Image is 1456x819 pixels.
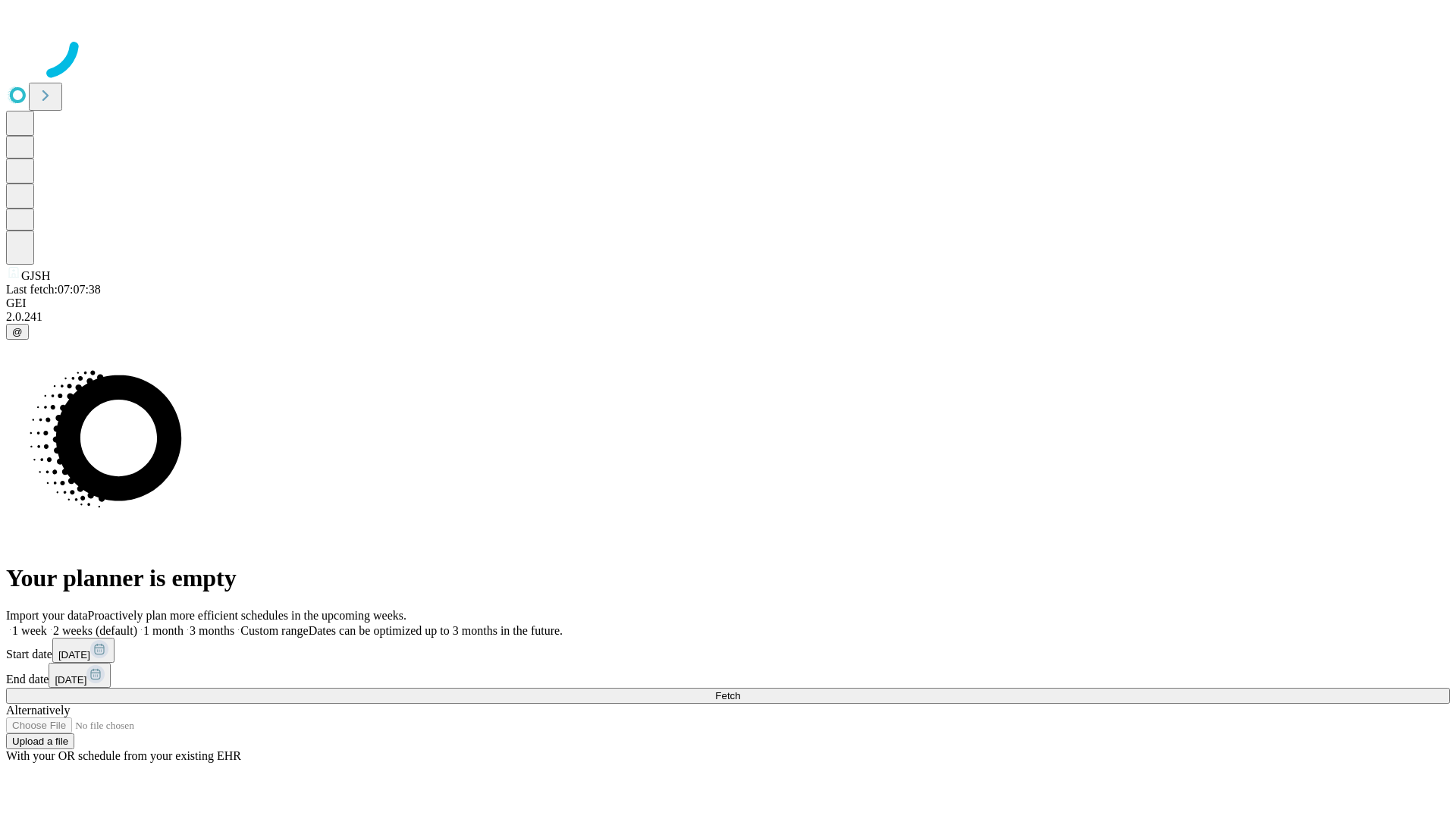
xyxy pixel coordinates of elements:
[53,624,137,637] span: 2 weeks (default)
[6,324,29,340] button: @
[6,704,70,717] span: Alternatively
[6,638,1450,663] div: Start date
[715,690,740,701] span: Fetch
[88,609,406,622] span: Proactively plan more efficient schedules in the upcoming weeks.
[309,624,563,637] span: Dates can be optimized up to 3 months in the future.
[6,297,1450,310] div: GEI
[52,638,115,663] button: [DATE]
[190,624,234,637] span: 3 months
[49,663,111,688] button: [DATE]
[6,609,88,622] span: Import your data
[6,283,101,296] span: Last fetch: 07:07:38
[6,310,1450,324] div: 2.0.241
[55,674,86,686] span: [DATE]
[12,624,47,637] span: 1 week
[58,649,90,661] span: [DATE]
[240,624,308,637] span: Custom range
[6,564,1450,592] h1: Your planner is empty
[21,269,50,282] span: GJSH
[6,688,1450,704] button: Fetch
[12,326,23,337] span: @
[6,733,74,749] button: Upload a file
[6,749,241,762] span: With your OR schedule from your existing EHR
[143,624,184,637] span: 1 month
[6,663,1450,688] div: End date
